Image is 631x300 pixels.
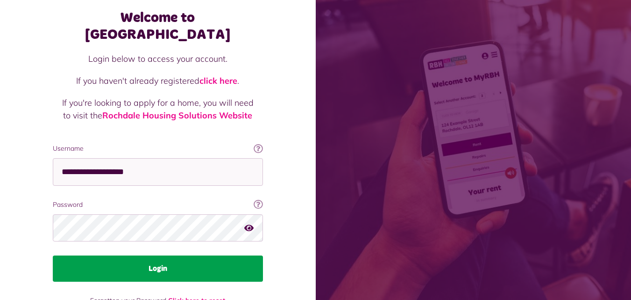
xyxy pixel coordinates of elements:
p: Login below to access your account. [62,52,254,65]
p: If you haven't already registered . [62,74,254,87]
a: click here [199,75,237,86]
label: Username [53,144,263,154]
label: Password [53,200,263,210]
a: Rochdale Housing Solutions Website [102,110,252,121]
h1: Welcome to [GEOGRAPHIC_DATA] [53,9,263,43]
button: Login [53,256,263,282]
p: If you're looking to apply for a home, you will need to visit the [62,96,254,122]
